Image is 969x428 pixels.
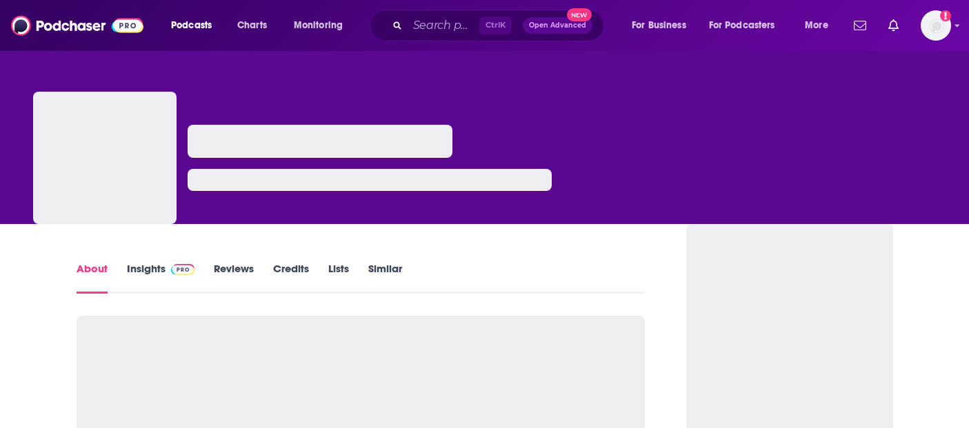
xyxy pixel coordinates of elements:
[284,14,361,37] button: open menu
[700,14,795,37] button: open menu
[171,264,195,275] img: Podchaser Pro
[161,14,230,37] button: open menu
[171,16,212,35] span: Podcasts
[622,14,703,37] button: open menu
[523,17,592,34] button: Open AdvancedNew
[795,14,846,37] button: open menu
[921,10,951,41] span: Logged in as scottb4744
[883,14,904,37] a: Show notifications dropdown
[294,16,343,35] span: Monitoring
[848,14,872,37] a: Show notifications dropdown
[383,10,617,41] div: Search podcasts, credits, & more...
[408,14,479,37] input: Search podcasts, credits, & more...
[940,10,951,21] svg: Add a profile image
[77,262,108,294] a: About
[805,16,828,35] span: More
[214,262,254,294] a: Reviews
[709,16,775,35] span: For Podcasters
[921,10,951,41] img: User Profile
[228,14,275,37] a: Charts
[529,22,586,29] span: Open Advanced
[567,8,592,21] span: New
[237,16,267,35] span: Charts
[11,12,143,39] img: Podchaser - Follow, Share and Rate Podcasts
[328,262,349,294] a: Lists
[368,262,402,294] a: Similar
[921,10,951,41] button: Show profile menu
[127,262,195,294] a: InsightsPodchaser Pro
[273,262,309,294] a: Credits
[632,16,686,35] span: For Business
[479,17,512,34] span: Ctrl K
